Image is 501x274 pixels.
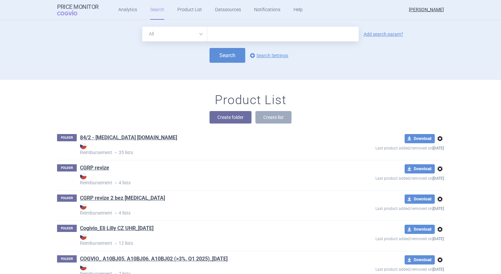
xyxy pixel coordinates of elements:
[112,210,119,217] i: •
[432,267,444,272] strong: [DATE]
[210,48,245,63] button: Search
[328,264,444,273] p: Last product added/removed on
[80,203,87,210] img: CZ
[80,225,153,233] h1: Cogivio_Eli Lilly CZ UHR_13.12.2024
[57,4,99,10] strong: Price Monitor
[57,4,99,16] a: Price MonitorCOGVIO
[364,32,403,36] a: Add search param?
[405,194,435,204] button: Download
[405,164,435,173] button: Download
[328,204,444,212] p: Last product added/removed on
[80,194,165,202] a: CGRP revize 2 bez [MEDICAL_DATA]
[112,240,119,247] i: •
[249,52,288,59] a: Search Settings
[80,203,328,216] strong: Reimbursement
[57,225,77,232] p: FOLDER
[80,164,109,173] h1: CGRP revize
[432,237,444,241] strong: [DATE]
[80,233,328,247] p: 12 lists
[80,143,328,156] p: 35 lists
[112,180,119,186] i: •
[432,176,444,181] strong: [DATE]
[80,194,165,203] h1: CGRP revize 2 bez Vyepti
[432,206,444,211] strong: [DATE]
[80,233,87,240] img: CZ
[328,143,444,151] p: Last product added/removed on
[57,10,87,15] span: COGVIO
[255,111,291,124] button: Create list
[80,134,177,141] a: 84/2 - [MEDICAL_DATA] [DOMAIN_NAME]
[405,225,435,234] button: Download
[328,234,444,242] p: Last product added/removed on
[80,173,328,185] strong: Reimbursement
[57,255,77,263] p: FOLDER
[57,164,77,171] p: FOLDER
[80,143,328,155] strong: Reimbursement
[57,134,77,141] p: FOLDER
[210,111,251,124] button: Create folder
[80,203,328,217] p: 4 lists
[80,173,87,179] img: CZ
[328,173,444,182] p: Last product added/removed on
[57,194,77,202] p: FOLDER
[80,173,328,186] p: 4 lists
[405,255,435,264] button: Download
[215,93,286,108] h1: Product List
[112,149,119,156] i: •
[80,134,177,143] h1: 84/2 - Zyprexa ref.gr
[80,143,87,149] img: CZ
[405,134,435,143] button: Download
[432,146,444,150] strong: [DATE]
[80,264,87,270] img: CZ
[80,225,153,232] a: Cogivio_Eli Lilly CZ UHR_[DATE]
[80,233,328,246] strong: Reimbursement
[80,255,228,264] h1: COGVIO_ A10BJ05, A10BJ06, A10BJ02 (>3%, Q1 2025)_28.5.2025
[80,164,109,171] a: CGRP revize
[80,255,228,263] a: COGVIO_ A10BJ05, A10BJ06, A10BJ02 (>3%, Q1 2025)_[DATE]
